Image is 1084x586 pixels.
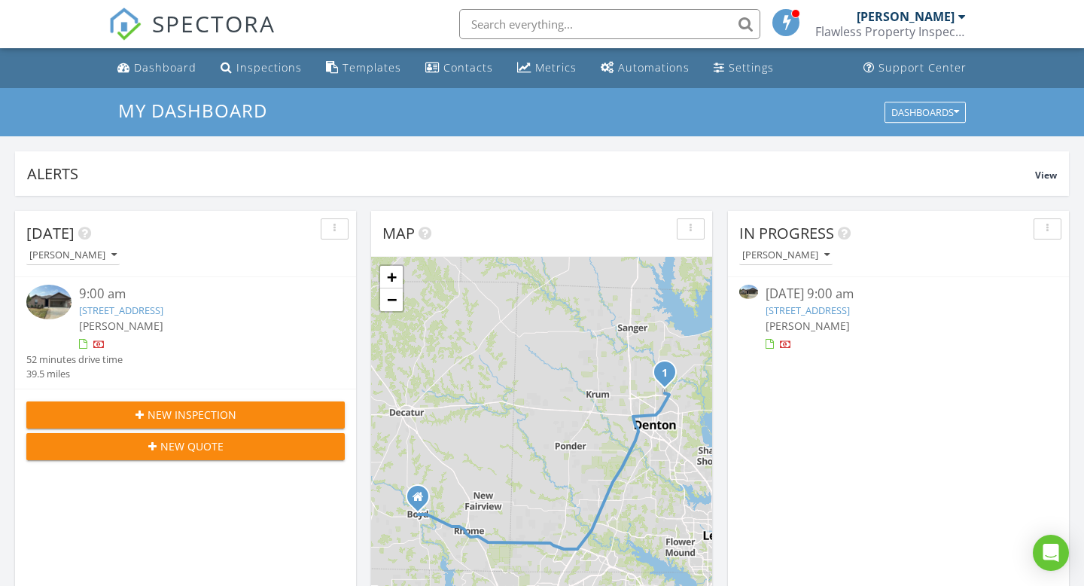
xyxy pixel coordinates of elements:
[108,20,276,52] a: SPECTORA
[739,223,834,243] span: In Progress
[742,250,830,261] div: [PERSON_NAME]
[535,60,577,75] div: Metrics
[857,54,973,82] a: Support Center
[26,433,345,460] button: New Quote
[108,8,142,41] img: The Best Home Inspection Software - Spectora
[148,407,236,423] span: New Inspection
[885,102,966,123] button: Dashboards
[79,285,318,304] div: 9:00 am
[134,60,196,75] div: Dashboard
[215,54,308,82] a: Inspections
[160,438,224,454] span: New Quote
[380,266,403,288] a: Zoom in
[382,223,415,243] span: Map
[26,285,72,319] img: 9329770%2Fcover_photos%2Fa3vEqqGUAg3J0mvzTBQQ%2Fsmall.jpg
[511,54,583,82] a: Metrics
[236,60,302,75] div: Inspections
[26,223,75,243] span: [DATE]
[320,54,407,82] a: Templates
[459,9,760,39] input: Search everything...
[729,60,774,75] div: Settings
[739,246,833,266] button: [PERSON_NAME]
[857,9,955,24] div: [PERSON_NAME]
[152,8,276,39] span: SPECTORA
[380,288,403,311] a: Zoom out
[419,54,499,82] a: Contacts
[418,496,427,505] div: 121 Ivy Ter, Boyd TX 76023
[665,372,674,381] div: 5336 Elkridge Dr, Denton, TX 76207
[708,54,780,82] a: Settings
[766,319,850,333] span: [PERSON_NAME]
[111,54,202,82] a: Dashboard
[891,107,959,118] div: Dashboards
[29,250,117,261] div: [PERSON_NAME]
[618,60,690,75] div: Automations
[27,163,1035,184] div: Alerts
[79,304,163,317] a: [STREET_ADDRESS]
[26,353,123,367] div: 52 minutes drive time
[79,319,163,333] span: [PERSON_NAME]
[662,368,668,379] i: 1
[595,54,696,82] a: Automations (Basic)
[739,285,1058,352] a: [DATE] 9:00 am [STREET_ADDRESS] [PERSON_NAME]
[443,60,493,75] div: Contacts
[26,246,120,266] button: [PERSON_NAME]
[815,24,966,39] div: Flawless Property Inspections
[1033,535,1069,571] div: Open Intercom Messenger
[26,401,345,429] button: New Inspection
[1035,169,1057,182] span: View
[739,285,758,299] img: 9329770%2Fcover_photos%2Fa3vEqqGUAg3J0mvzTBQQ%2Fsmall.jpg
[26,367,123,381] div: 39.5 miles
[343,60,401,75] div: Templates
[766,285,1031,304] div: [DATE] 9:00 am
[878,60,967,75] div: Support Center
[766,304,850,317] a: [STREET_ADDRESS]
[118,98,267,123] span: My Dashboard
[26,285,345,381] a: 9:00 am [STREET_ADDRESS] [PERSON_NAME] 52 minutes drive time 39.5 miles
